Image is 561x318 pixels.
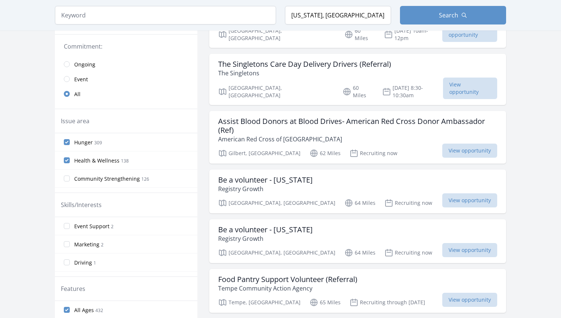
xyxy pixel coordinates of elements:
[442,243,497,257] span: View opportunity
[141,176,149,182] span: 126
[74,157,119,164] span: Health & Wellness
[64,157,70,163] input: Health & Wellness 138
[309,298,341,307] p: 65 Miles
[209,170,506,213] a: Be a volunteer - [US_STATE] Registry Growth [GEOGRAPHIC_DATA], [GEOGRAPHIC_DATA] 64 Miles Recruit...
[442,20,497,42] span: View opportunity
[218,69,391,78] p: The Singletons
[218,117,497,135] h3: Assist Blood Donors at Blood Drives- American Red Cross Donor Ambassador (Ref)
[218,27,335,42] p: [GEOGRAPHIC_DATA], [GEOGRAPHIC_DATA]
[442,293,497,307] span: View opportunity
[209,54,506,105] a: The Singletons Care Day Delivery Drivers (Referral) The Singletons [GEOGRAPHIC_DATA], [GEOGRAPHIC...
[285,6,391,24] input: Location
[443,78,497,99] span: View opportunity
[442,144,497,158] span: View opportunity
[74,139,93,146] span: Hunger
[400,6,506,24] button: Search
[344,248,375,257] p: 64 Miles
[64,139,70,145] input: Hunger 309
[64,42,188,51] legend: Commitment:
[218,248,335,257] p: [GEOGRAPHIC_DATA], [GEOGRAPHIC_DATA]
[218,135,497,144] p: American Red Cross of [GEOGRAPHIC_DATA]
[218,199,335,207] p: [GEOGRAPHIC_DATA], [GEOGRAPHIC_DATA]
[218,298,301,307] p: Tempe, [GEOGRAPHIC_DATA]
[55,57,197,72] a: Ongoing
[344,27,375,42] p: 60 Miles
[209,269,506,313] a: Food Pantry Support Volunteer (Referral) Tempe Community Action Agency Tempe, [GEOGRAPHIC_DATA] 6...
[64,176,70,181] input: Community Strengthening 126
[218,275,357,284] h3: Food Pantry Support Volunteer (Referral)
[64,259,70,265] input: Driving 1
[111,223,114,230] span: 2
[74,91,81,98] span: All
[218,284,357,293] p: Tempe Community Action Agency
[218,149,301,158] p: Gilbert, [GEOGRAPHIC_DATA]
[93,260,96,266] span: 1
[218,184,313,193] p: Registry Growth
[101,242,104,248] span: 2
[74,306,94,314] span: All Ages
[218,60,391,69] h3: The Singletons Care Day Delivery Drivers (Referral)
[344,199,375,207] p: 64 Miles
[64,307,70,313] input: All Ages 432
[95,307,103,314] span: 432
[209,111,506,164] a: Assist Blood Donors at Blood Drives- American Red Cross Donor Ambassador (Ref) American Red Cross...
[218,234,313,243] p: Registry Growth
[218,225,313,234] h3: Be a volunteer - [US_STATE]
[384,199,432,207] p: Recruiting now
[61,117,89,125] legend: Issue area
[309,149,341,158] p: 62 Miles
[121,158,129,164] span: 138
[64,241,70,247] input: Marketing 2
[64,223,70,229] input: Event Support 2
[382,84,443,99] p: [DATE] 8:30-10:30am
[384,27,442,42] p: [DATE] 10am-12pm
[55,6,276,24] input: Keyword
[74,259,92,266] span: Driving
[74,223,109,230] span: Event Support
[94,140,102,146] span: 309
[55,86,197,101] a: All
[209,219,506,263] a: Be a volunteer - [US_STATE] Registry Growth [GEOGRAPHIC_DATA], [GEOGRAPHIC_DATA] 64 Miles Recruit...
[74,241,99,248] span: Marketing
[74,61,95,68] span: Ongoing
[384,248,432,257] p: Recruiting now
[350,149,397,158] p: Recruiting now
[442,193,497,207] span: View opportunity
[74,175,140,183] span: Community Strengthening
[350,298,425,307] p: Recruiting through [DATE]
[61,200,102,209] legend: Skills/Interests
[342,84,373,99] p: 60 Miles
[218,84,334,99] p: [GEOGRAPHIC_DATA], [GEOGRAPHIC_DATA]
[74,76,88,83] span: Event
[218,176,313,184] h3: Be a volunteer - [US_STATE]
[55,72,197,86] a: Event
[61,284,85,293] legend: Features
[439,11,458,20] span: Search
